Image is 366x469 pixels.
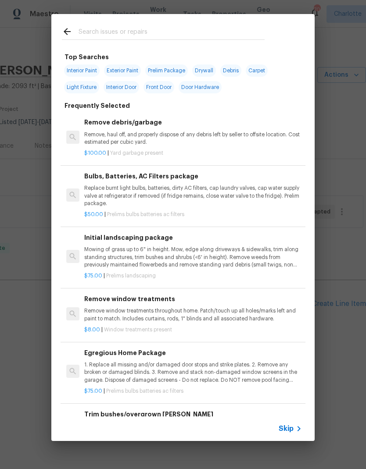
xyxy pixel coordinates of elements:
[84,171,302,181] h6: Bulbs, Batteries, AC Filters package
[84,387,302,395] p: |
[179,81,222,93] span: Door Hardware
[84,246,302,268] p: Mowing of grass up to 6" in height. Mow, edge along driveways & sidewalks, trim along standing st...
[84,327,100,332] span: $8.00
[84,294,302,304] h6: Remove window treatments
[104,327,172,332] span: Window treatments present
[84,212,103,217] span: $50.00
[84,272,302,280] p: |
[145,64,188,77] span: Prelim Package
[84,150,106,156] span: $100.00
[64,64,100,77] span: Interior Paint
[246,64,268,77] span: Carpet
[84,117,302,127] h6: Remove debris/garbage
[104,81,139,93] span: Interior Door
[64,81,99,93] span: Light Fixture
[84,409,302,419] h6: Trim bushes/overgrown [PERSON_NAME]
[84,233,302,242] h6: Initial landscaping package
[110,150,163,156] span: Yard garbage present
[84,361,302,384] p: 1. Replace all missing and/or damaged door stops and strike plates. 2. Remove any broken or damag...
[84,149,302,157] p: |
[279,424,294,433] span: Skip
[79,26,265,39] input: Search issues or repairs
[84,185,302,207] p: Replace burnt light bulbs, batteries, dirty AC filters, cap laundry valves, cap water supply valv...
[84,388,102,394] span: $75.00
[84,326,302,334] p: |
[84,211,302,218] p: |
[106,388,183,394] span: Prelims bulbs batteries ac filters
[104,64,141,77] span: Exterior Paint
[106,273,156,278] span: Prelims landscaping
[192,64,216,77] span: Drywall
[84,348,302,358] h6: Egregious Home Package
[144,81,174,93] span: Front Door
[107,212,184,217] span: Prelims bulbs batteries ac filters
[65,52,109,62] h6: Top Searches
[220,64,241,77] span: Debris
[84,273,102,278] span: $75.00
[84,131,302,146] p: Remove, haul off, and properly dispose of any debris left by seller to offsite location. Cost est...
[84,307,302,322] p: Remove window treatments throughout home. Patch/touch up all holes/marks left and paint to match....
[65,101,130,110] h6: Frequently Selected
